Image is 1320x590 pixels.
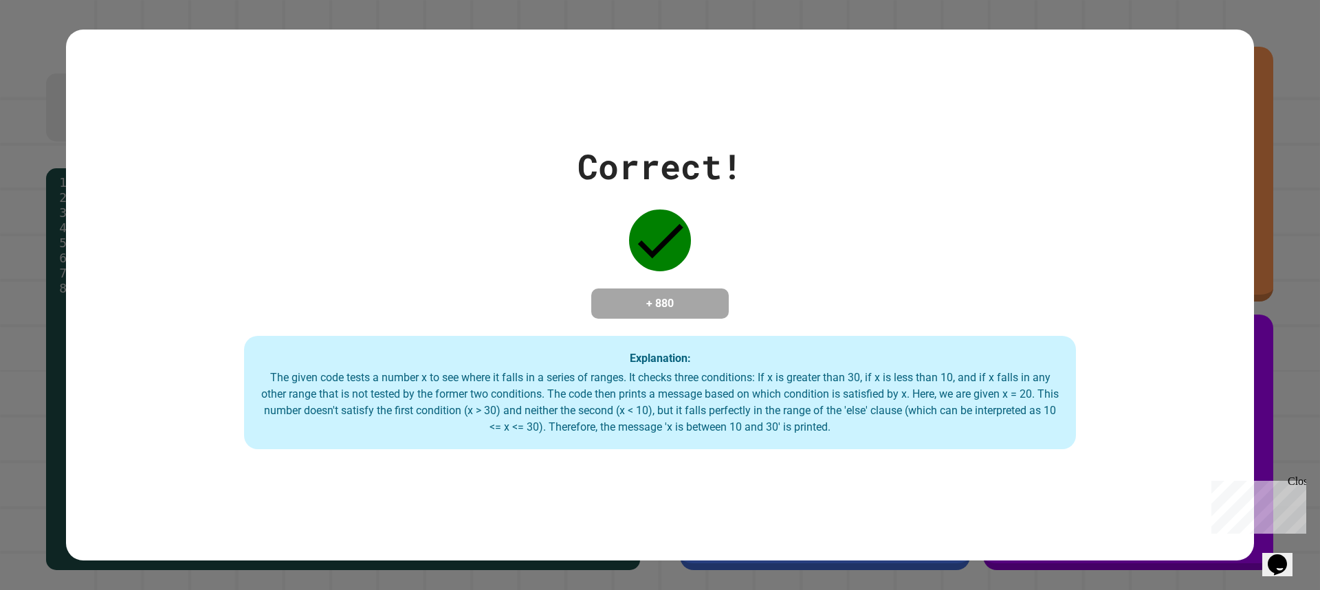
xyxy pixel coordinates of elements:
h4: + 880 [605,295,715,312]
div: The given code tests a number x to see where it falls in a series of ranges. It checks three cond... [258,370,1062,435]
strong: Explanation: [630,351,691,364]
div: Chat with us now!Close [5,5,95,87]
iframe: chat widget [1206,475,1306,534]
div: Correct! [577,141,742,192]
iframe: chat widget [1262,535,1306,576]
